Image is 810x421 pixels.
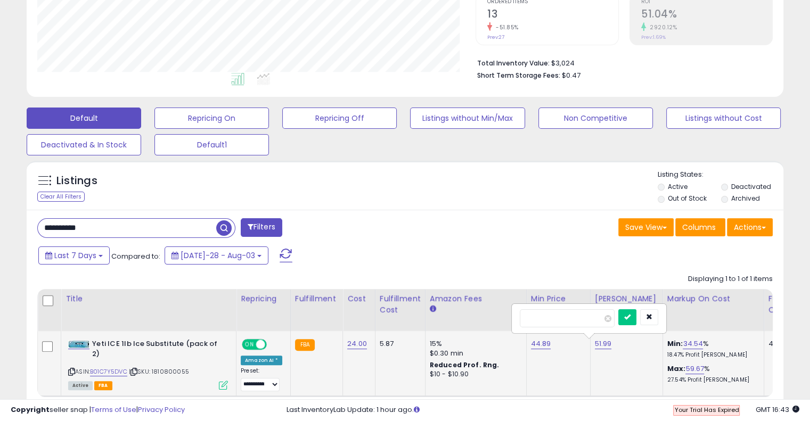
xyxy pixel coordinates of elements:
span: [DATE]-28 - Aug-03 [181,250,255,261]
a: B01C7Y5DVC [90,367,127,376]
a: Terms of Use [91,405,136,415]
a: 51.99 [595,339,612,349]
label: Deactivated [731,182,771,191]
div: $0.30 min [430,349,518,358]
button: Deactivated & In Stock [27,134,141,155]
div: ASIN: [68,339,228,389]
span: ON [243,340,256,349]
div: Markup on Cost [667,293,759,304]
small: Prev: 1.69% [641,34,666,40]
button: Repricing On [154,108,269,129]
div: Title [66,293,232,304]
button: Last 7 Days [38,246,110,265]
div: Min Price [531,293,586,304]
a: 44.89 [531,339,551,349]
p: 18.47% Profit [PERSON_NAME] [667,351,756,359]
div: 41 [768,339,801,349]
div: Amazon Fees [430,293,522,304]
div: Amazon AI * [241,356,282,365]
b: Yeti ICE 1lb Ice Substitute (pack of 2) [92,339,222,361]
div: Repricing [241,293,286,304]
span: All listings currently available for purchase on Amazon [68,381,93,390]
div: seller snap | | [11,405,185,415]
p: 27.54% Profit [PERSON_NAME] [667,376,756,384]
small: Prev: 27 [487,34,504,40]
div: Cost [347,293,371,304]
button: Save View [618,218,674,236]
div: [PERSON_NAME] [595,293,658,304]
small: FBA [295,339,315,351]
a: Privacy Policy [138,405,185,415]
div: $10 - $10.90 [430,370,518,379]
a: 34.54 [683,339,703,349]
label: Out of Stock [668,194,707,203]
div: Last InventoryLab Update: 1 hour ago. [287,405,799,415]
div: % [667,339,756,359]
span: $0.47 [562,70,580,80]
div: % [667,364,756,384]
a: 59.67 [685,364,704,374]
button: Default1 [154,134,269,155]
button: [DATE]-28 - Aug-03 [165,246,268,265]
div: Fulfillment [295,293,338,304]
b: Total Inventory Value: [477,59,550,68]
button: Default [27,108,141,129]
button: Filters [241,218,282,237]
button: Actions [727,218,773,236]
div: Fulfillment Cost [380,293,421,316]
a: 24.00 [347,339,367,349]
span: OFF [265,340,282,349]
span: Your Trial Has Expired [674,406,739,414]
strong: Copyright [11,405,50,415]
b: Reduced Prof. Rng. [430,360,500,369]
div: Fulfillable Quantity [768,293,805,316]
button: Repricing Off [282,108,397,129]
button: Listings without Cost [666,108,781,129]
h2: 51.04% [641,8,772,22]
th: The percentage added to the cost of goods (COGS) that forms the calculator for Min & Max prices. [662,289,764,331]
span: FBA [94,381,112,390]
small: Amazon Fees. [430,304,436,314]
b: Max: [667,364,686,374]
label: Archived [731,194,759,203]
small: -51.85% [492,23,519,31]
span: Compared to: [111,251,160,261]
div: Preset: [241,367,282,391]
label: Active [668,182,688,191]
p: Listing States: [658,170,783,180]
span: Last 7 Days [54,250,96,261]
li: $3,024 [477,56,765,69]
div: 15% [430,339,518,349]
div: 5.87 [380,339,417,349]
span: | SKU: 1810800055 [129,367,189,376]
span: Columns [682,222,716,233]
div: Displaying 1 to 1 of 1 items [688,274,773,284]
h2: 13 [487,8,618,22]
img: 41rWhSj07fL._SL40_.jpg [68,340,89,348]
button: Non Competitive [538,108,653,129]
b: Min: [667,339,683,349]
b: Short Term Storage Fees: [477,71,560,80]
div: Clear All Filters [37,192,85,202]
button: Listings without Min/Max [410,108,525,129]
button: Columns [675,218,725,236]
small: 2920.12% [646,23,677,31]
span: 2025-08-11 16:43 GMT [756,405,799,415]
h5: Listings [56,174,97,188]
